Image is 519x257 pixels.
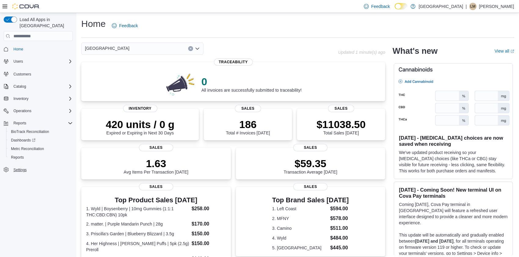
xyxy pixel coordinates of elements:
[106,118,174,130] p: 420 units / 0 g
[6,153,75,162] button: Reports
[11,46,26,53] a: Home
[13,84,26,89] span: Catalog
[338,50,385,55] p: Updated 1 minute(s) ago
[1,165,75,174] button: Settings
[13,167,27,172] span: Settings
[13,121,26,126] span: Reports
[316,118,366,135] div: Total Sales [DATE]
[13,72,31,77] span: Customers
[192,240,226,247] dd: $150.00
[293,144,327,151] span: Sales
[9,128,73,135] span: BioTrack Reconciliation
[11,70,73,78] span: Customers
[399,187,508,199] h3: [DATE] - Coming Soon! New terminal UI on Cova Pay terminals
[283,157,337,174] div: Transaction Average [DATE]
[123,105,157,112] span: Inventory
[6,127,75,136] button: BioTrack Reconciliation
[86,240,189,253] dt: 4. Her Highness | [PERSON_NAME] Puffs | 5pk (2.5g) Preroll
[11,155,24,160] span: Reports
[361,0,392,13] a: Feedback
[9,145,46,152] a: Metrc Reconciliation
[293,183,327,190] span: Sales
[124,157,188,170] p: 1.63
[330,234,349,242] dd: $484.00
[85,45,130,52] span: [GEOGRAPHIC_DATA]
[86,221,189,227] dt: 2. matter. | Purple Mandarin Punch | 28g
[330,225,349,232] dd: $511.00
[11,95,73,102] span: Inventory
[106,118,174,135] div: Expired or Expiring in Next 30 Days
[124,157,188,174] div: Avg Items Per Transaction [DATE]
[13,108,31,113] span: Operations
[1,107,75,115] button: Operations
[6,145,75,153] button: Metrc Reconciliation
[418,3,463,10] p: [GEOGRAPHIC_DATA]
[272,215,328,222] dt: 2. MFNY
[11,166,29,174] a: Settings
[226,118,270,130] p: 186
[330,215,349,222] dd: $578.00
[13,47,23,52] span: Home
[86,206,189,218] dt: 1. Wyld | Boysenberry | 10mg Gummies (1:1:1 THC:CBD:CBN) 10pk
[17,17,73,29] span: Load All Apps in [GEOGRAPHIC_DATA]
[415,239,453,244] strong: [DATE] and [DATE]
[119,23,138,29] span: Feedback
[9,137,73,144] span: Dashboards
[86,196,226,204] h3: Top Product Sales [DATE]
[283,157,337,170] p: $59.35
[11,58,73,65] span: Users
[86,231,189,237] dt: 3. Priscilla's Garden | Blueberry Blizzard | 3.5g
[469,3,477,10] div: Loretta Melendez
[11,83,73,90] span: Catalog
[4,42,73,190] nav: Complex example
[6,136,75,145] a: Dashboards
[1,45,75,53] button: Home
[495,49,514,53] a: View allExternal link
[9,154,73,161] span: Reports
[395,3,408,9] input: Dark Mode
[81,18,106,30] h1: Home
[12,3,40,9] img: Cova
[11,119,29,127] button: Reports
[11,95,31,102] button: Inventory
[11,107,34,115] button: Operations
[11,129,49,134] span: BioTrack Reconciliation
[11,119,73,127] span: Reports
[192,220,226,228] dd: $170.00
[192,205,226,212] dd: $258.00
[1,82,75,91] button: Catalog
[272,196,349,204] h3: Top Brand Sales [DATE]
[13,96,28,101] span: Inventory
[9,145,73,152] span: Metrc Reconciliation
[11,166,73,174] span: Settings
[1,69,75,78] button: Customers
[399,149,508,174] p: We've updated product receiving so your [MEDICAL_DATA] choices (like THCa or CBG) stay visible fo...
[399,201,508,226] p: Coming [DATE], Cova Pay terminal in [GEOGRAPHIC_DATA] will feature a refreshed user interface des...
[1,119,75,127] button: Reports
[272,245,328,251] dt: 5. [GEOGRAPHIC_DATA]
[139,183,173,190] span: Sales
[109,20,140,32] a: Feedback
[510,50,514,53] svg: External link
[201,75,302,93] div: All invoices are successfully submitted to traceability!
[13,59,23,64] span: Users
[188,46,193,51] button: Clear input
[272,206,328,212] dt: 1. Left Coast
[470,3,476,10] span: LM
[11,83,28,90] button: Catalog
[393,46,437,56] h2: What's new
[9,128,52,135] a: BioTrack Reconciliation
[214,58,253,66] span: Traceability
[235,105,261,112] span: Sales
[165,72,196,96] img: 0
[11,146,44,151] span: Metrc Reconciliation
[330,205,349,212] dd: $594.00
[479,3,514,10] p: [PERSON_NAME]
[11,58,25,65] button: Users
[371,3,390,9] span: Feedback
[11,138,35,143] span: Dashboards
[139,144,173,151] span: Sales
[9,137,38,144] a: Dashboards
[272,225,328,231] dt: 3. Camino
